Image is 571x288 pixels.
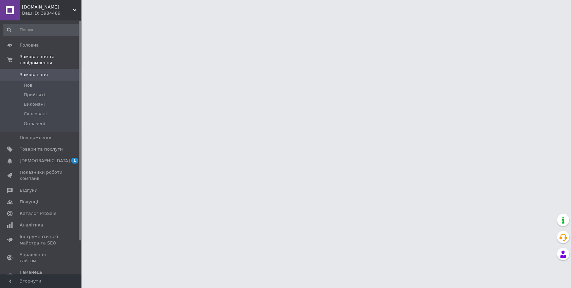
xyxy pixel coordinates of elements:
span: Товари та послуги [20,146,63,152]
span: Показники роботи компанії [20,169,63,182]
span: Прийняті [24,92,45,98]
span: Повідомлення [20,135,53,141]
span: Скасовані [24,111,47,117]
div: Ваш ID: 3984489 [22,10,81,16]
span: Виконані [24,101,45,107]
span: Відгуки [20,187,37,193]
span: Оплачені [24,121,45,127]
span: 1 [71,158,78,164]
span: Інструменти веб-майстра та SEO [20,234,63,246]
span: [DEMOGRAPHIC_DATA] [20,158,70,164]
span: Нові [24,82,34,88]
span: Замовлення [20,72,48,78]
span: Click24.kyiv.ua [22,4,73,10]
span: Замовлення та повідомлення [20,54,81,66]
span: Покупці [20,199,38,205]
input: Пошук [3,24,80,36]
span: Головна [20,42,39,48]
span: Аналітика [20,222,43,228]
span: Управління сайтом [20,252,63,264]
span: Гаманець компанії [20,269,63,282]
span: Каталог ProSale [20,210,56,217]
